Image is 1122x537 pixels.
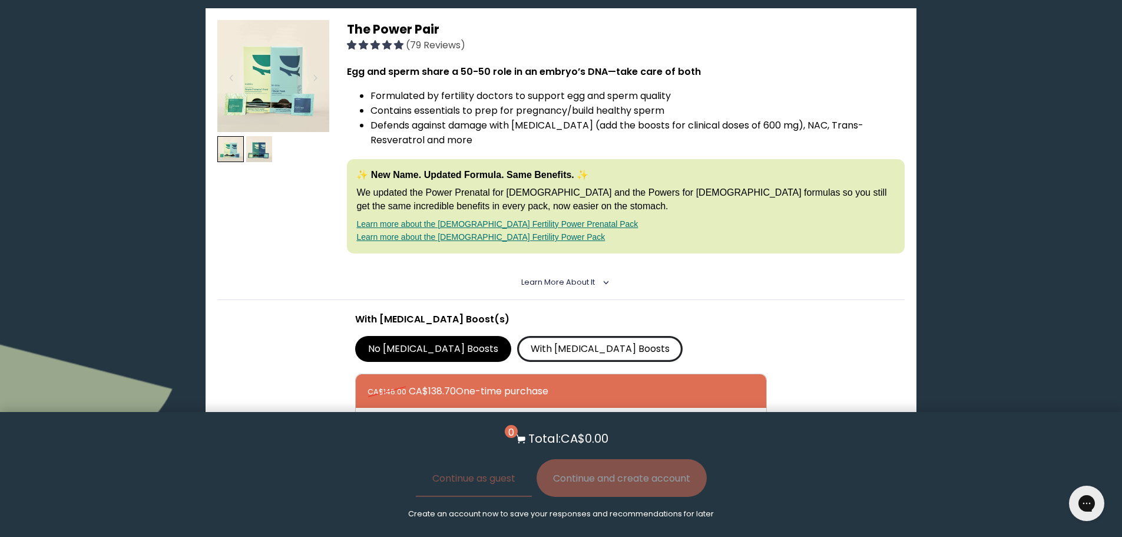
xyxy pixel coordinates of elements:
[370,103,904,118] li: Contains essentials to prep for pregnancy/build healthy sperm
[370,88,904,103] li: Formulated by fertility doctors to support egg and sperm quality
[217,136,244,163] img: thumbnail image
[355,312,767,327] p: With [MEDICAL_DATA] Boost(s)
[408,509,714,519] p: Create an account now to save your responses and recommendations for later
[537,459,707,497] button: Continue and create account
[505,425,518,438] span: 0
[356,186,895,213] p: We updated the Power Prenatal for [DEMOGRAPHIC_DATA] and the Powers for [DEMOGRAPHIC_DATA] formul...
[370,118,904,147] li: Defends against damage with [MEDICAL_DATA] (add the boosts for clinical doses of 600 mg), NAC, Tr...
[347,38,406,52] span: 4.92 stars
[246,136,273,163] img: thumbnail image
[217,20,329,132] img: thumbnail image
[1063,482,1110,525] iframe: Gorgias live chat messenger
[347,21,439,38] span: The Power Pair
[598,279,609,285] i: <
[517,336,683,362] label: With [MEDICAL_DATA] Boosts
[355,336,512,362] label: No [MEDICAL_DATA] Boosts
[347,65,701,78] strong: Egg and sperm share a 50-50 role in an embryo’s DNA—take care of both
[356,219,638,229] a: Learn more about the [DEMOGRAPHIC_DATA] Fertility Power Prenatal Pack
[521,277,595,287] span: Learn More About it
[356,232,605,242] a: Learn more about the [DEMOGRAPHIC_DATA] Fertility Power Pack
[406,38,465,52] span: (79 Reviews)
[528,430,608,447] p: Total: CA$0.00
[416,459,532,497] button: Continue as guest
[356,170,588,180] strong: ✨ New Name. Updated Formula. Same Benefits. ✨
[521,277,601,288] summary: Learn More About it <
